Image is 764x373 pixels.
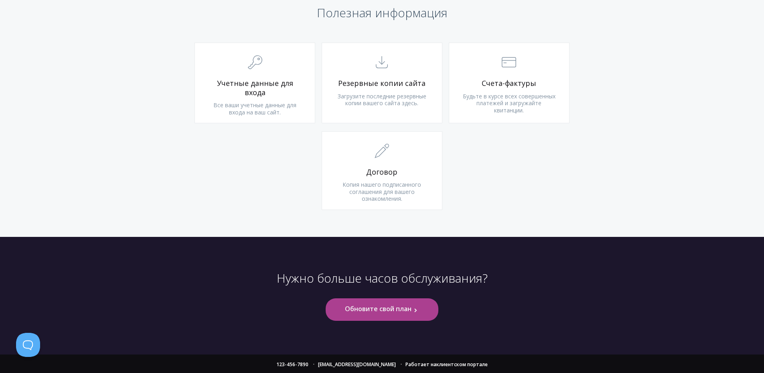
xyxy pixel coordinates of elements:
font: Обновите свой план [345,304,411,313]
font: Загрузите последние резервные копии вашего сайта здесь. [338,92,426,107]
a: Резервные копии сайта Загрузите последние резервные копии вашего сайта здесь. [322,43,442,123]
a: клиентском портале [436,361,488,368]
a: Учетные данные для входа Все ваши учетные данные для входа на ваш сайт. [195,43,315,123]
a: [EMAIL_ADDRESS][DOMAIN_NAME] [318,361,396,368]
font: Договор [366,167,397,177]
font: Резервные копии сайта [338,78,426,88]
font: Полезная информация [317,4,448,21]
a: Договор Копия нашего подписанного соглашения для вашего ознакомления. [322,131,442,210]
font: Копия нашего подписанного соглашения для вашего ознакомления. [342,181,421,202]
font: Счета-фактуры [482,78,536,88]
font: Работает на [405,361,436,368]
iframe: Переключить поддержку клиентов [16,333,40,357]
font: Учетные данные для входа [217,78,293,97]
a: Обновите свой план [326,298,438,320]
font: Нужно больше часов обслуживания? [277,270,488,286]
a: 123-456-7890 [276,361,308,368]
font: Все ваши учетные данные для входа на ваш сайт. [213,101,296,116]
font: Будьте в курсе всех совершенных платежей и загружайте квитанции. [463,92,555,114]
a: Счета-фактуры Будьте в курсе всех совершенных платежей и загружайте квитанции. [449,43,569,123]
